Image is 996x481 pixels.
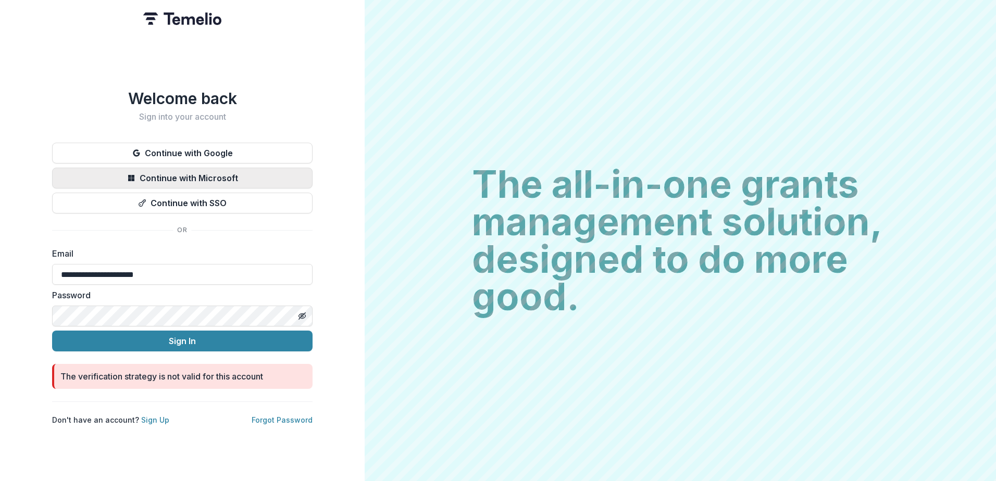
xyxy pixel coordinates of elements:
[52,331,313,351] button: Sign In
[52,193,313,213] button: Continue with SSO
[52,168,313,188] button: Continue with Microsoft
[52,89,313,108] h1: Welcome back
[143,12,221,25] img: Temelio
[52,414,169,425] p: Don't have an account?
[294,308,310,324] button: Toggle password visibility
[52,289,306,301] label: Password
[252,415,313,424] a: Forgot Password
[52,143,313,163] button: Continue with Google
[60,370,263,383] div: The verification strategy is not valid for this account
[52,112,313,122] h2: Sign into your account
[141,415,169,424] a: Sign Up
[52,247,306,260] label: Email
